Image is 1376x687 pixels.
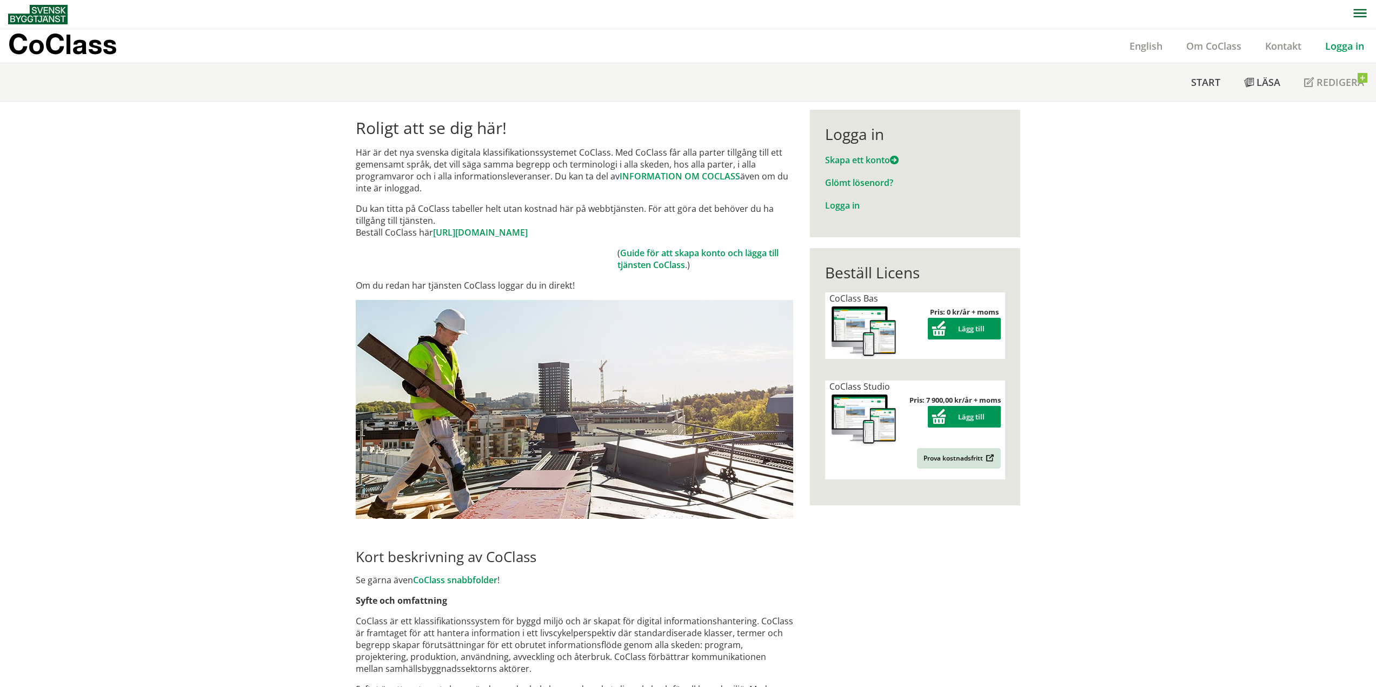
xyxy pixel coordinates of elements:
[356,146,793,194] p: Här är det nya svenska digitala klassifikationssystemet CoClass. Med CoClass får alla parter till...
[829,381,890,392] span: CoClass Studio
[8,38,117,50] p: CoClass
[928,406,1001,428] button: Lägg till
[356,595,447,606] strong: Syfte och omfattning
[930,307,999,317] strong: Pris: 0 kr/år + moms
[829,292,878,304] span: CoClass Bas
[825,125,1005,143] div: Logga in
[1232,63,1292,101] a: Läsa
[917,448,1001,469] a: Prova kostnadsfritt
[829,392,899,447] img: coclass-license.jpg
[928,318,1001,339] button: Lägg till
[825,199,860,211] a: Logga in
[356,615,793,675] p: CoClass är ett klassifikationssystem för byggd miljö och är skapat för digital informationshanter...
[829,304,899,359] img: coclass-license.jpg
[356,203,793,238] p: Du kan titta på CoClass tabeller helt utan kostnad här på webbtjänsten. För att göra det behöver ...
[1313,39,1376,52] a: Logga in
[356,118,793,138] h1: Roligt att se dig här!
[8,29,140,63] a: CoClass
[8,5,68,24] img: Svensk Byggtjänst
[1174,39,1253,52] a: Om CoClass
[928,324,1001,334] a: Lägg till
[617,247,779,271] a: Guide för att skapa konto och lägga till tjänsten CoClass
[825,154,899,166] a: Skapa ett konto
[909,395,1001,405] strong: Pris: 7 900,00 kr/år + moms
[825,177,893,189] a: Glömt lösenord?
[356,300,793,519] img: login.jpg
[1118,39,1174,52] a: English
[825,263,1005,282] div: Beställ Licens
[617,247,793,271] td: ( .)
[356,574,793,586] p: Se gärna även !
[356,548,793,565] h2: Kort beskrivning av CoClass
[1191,76,1220,89] span: Start
[413,574,497,586] a: CoClass snabbfolder
[1253,39,1313,52] a: Kontakt
[1257,76,1280,89] span: Läsa
[1179,63,1232,101] a: Start
[433,226,528,238] a: [URL][DOMAIN_NAME]
[928,412,1001,422] a: Lägg till
[356,279,793,291] p: Om du redan har tjänsten CoClass loggar du in direkt!
[984,454,994,462] img: Outbound.png
[620,170,740,182] a: INFORMATION OM COCLASS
